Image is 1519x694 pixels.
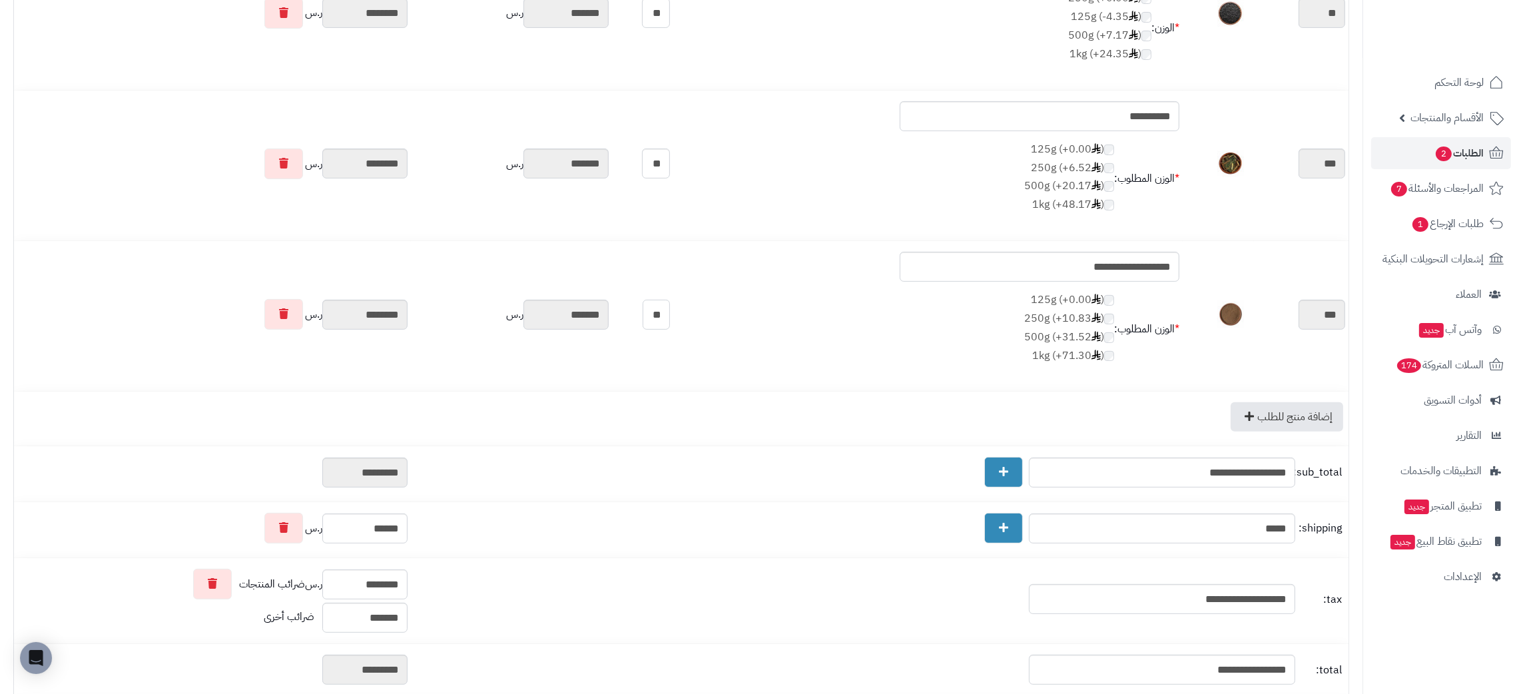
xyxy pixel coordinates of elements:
a: التقارير [1371,420,1511,452]
span: 174 [1397,358,1421,373]
input: 1kg (+71.30) [1104,351,1114,362]
a: إضافة منتج للطلب [1231,402,1343,432]
span: جديد [1404,500,1429,514]
div: ر.س [17,569,408,599]
span: الإعدادات [1444,567,1482,586]
label: 1kg (+48.17 ) [1024,197,1114,212]
input: 500g (+7.17) [1141,31,1151,41]
label: 125g (-4.35 ) [1068,9,1151,25]
span: الأقسام والمنتجات [1410,109,1484,127]
label: 1kg (+71.30 ) [1024,348,1114,364]
span: tax: [1299,592,1342,607]
input: 250g (+10.83) [1104,314,1114,324]
label: 500g (+7.17 ) [1068,28,1151,43]
input: 500g (+31.52) [1104,332,1114,343]
span: جديد [1419,323,1444,338]
input: 125g (+0.00) [1104,145,1114,155]
label: 125g (+0.00 ) [1024,142,1114,157]
a: المراجعات والأسئلة7 [1371,173,1511,204]
label: 125g (+0.00 ) [1024,292,1114,308]
span: ضرائب المنتجات [239,577,305,592]
span: أدوات التسويق [1424,391,1482,410]
span: التطبيقات والخدمات [1400,462,1482,480]
input: 500g (+20.17) [1104,181,1114,192]
img: 1650694361-Hosetail-40x40.jpg [1217,151,1244,177]
div: ر.س [414,300,609,330]
span: تطبيق المتجر [1403,497,1482,516]
img: 1746642204-Bhringraj%20Powder-40x40.jpg [1217,301,1244,328]
span: السلات المتروكة [1396,356,1484,374]
span: طلبات الإرجاع [1411,214,1484,233]
a: العملاء [1371,278,1511,310]
span: العملاء [1456,285,1482,304]
a: السلات المتروكة174 [1371,349,1511,381]
a: إشعارات التحويلات البنكية [1371,243,1511,275]
span: sub_total: [1299,465,1342,480]
a: لوحة التحكم [1371,67,1511,99]
a: التطبيقات والخدمات [1371,455,1511,487]
input: 125g (+0.00) [1104,295,1114,306]
a: طلبات الإرجاع1 [1371,208,1511,240]
a: تطبيق نقاط البيعجديد [1371,525,1511,557]
a: وآتس آبجديد [1371,314,1511,346]
div: ر.س [17,149,408,179]
span: تطبيق نقاط البيع [1389,532,1482,551]
span: الطلبات [1434,144,1484,163]
span: وآتس آب [1418,320,1482,339]
a: الطلبات2 [1371,137,1511,169]
label: 250g (+10.83 ) [1024,311,1114,326]
span: إشعارات التحويلات البنكية [1382,250,1484,268]
label: 500g (+20.17 ) [1024,178,1114,194]
span: جديد [1390,535,1415,549]
a: أدوات التسويق [1371,384,1511,416]
div: ر.س [414,149,609,178]
div: ر.س [17,299,408,330]
span: shipping: [1299,521,1342,536]
label: 1kg (+24.35 ) [1068,47,1151,62]
a: تطبيق المتجرجديد [1371,490,1511,522]
a: الإعدادات [1371,561,1511,593]
input: 1kg (+24.35) [1141,49,1151,60]
span: total: [1299,663,1342,678]
span: 2 [1436,147,1452,161]
span: المراجعات والأسئلة [1390,179,1484,198]
td: الوزن المطلوب: [1114,282,1179,377]
td: الوزن المطلوب: [1114,131,1179,226]
span: ضرائب أخرى [264,609,314,625]
input: 250g (+6.52) [1104,163,1114,174]
input: 125g (-4.35) [1141,12,1151,23]
span: التقارير [1456,426,1482,445]
span: لوحة التحكم [1434,73,1484,92]
input: 1kg (+48.17) [1104,200,1114,210]
span: 7 [1391,182,1407,196]
div: Open Intercom Messenger [20,642,52,674]
div: ر.س [17,513,408,543]
span: 1 [1412,217,1428,232]
label: 500g (+31.52 ) [1024,330,1114,345]
label: 250g (+6.52 ) [1024,161,1114,176]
